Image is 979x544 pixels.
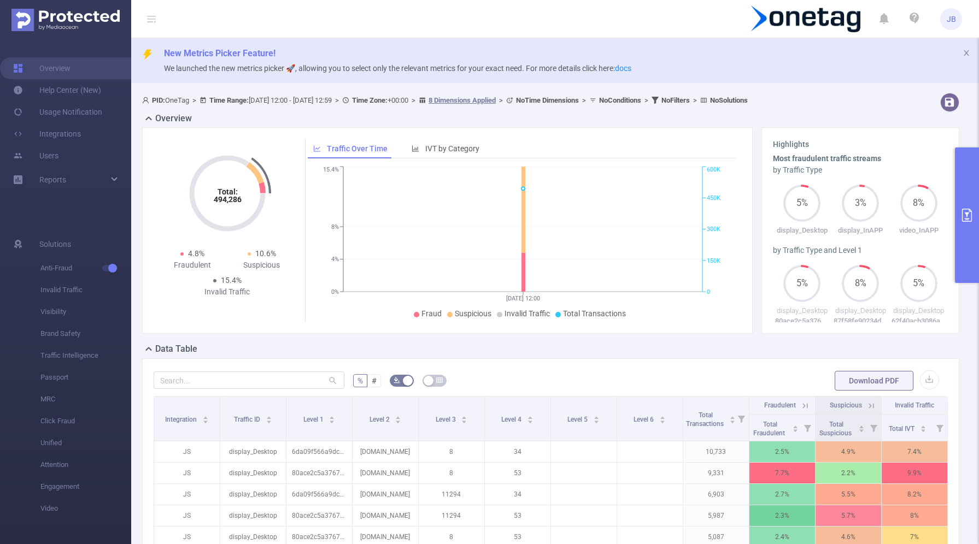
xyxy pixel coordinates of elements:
p: 9.9% [882,463,947,483]
i: icon: caret-down [858,428,864,431]
p: 2.2% [816,463,881,483]
i: icon: bg-colors [394,377,400,383]
b: No Filters [661,96,690,104]
input: Search... [154,371,344,389]
span: Traffic Intelligence [40,345,131,366]
i: icon: caret-up [395,415,401,418]
p: 62f40acb3086a26 [889,316,948,327]
i: icon: caret-up [266,415,272,418]
p: 8 [419,463,484,483]
p: 4.9% [816,441,881,462]
b: Most fraudulent traffic streams [773,154,881,163]
p: 80ace2c5a376799 [286,463,352,483]
i: icon: thunderbolt [142,49,153,60]
span: 10.6% [255,249,276,258]
p: display_Desktop [773,305,831,316]
i: icon: caret-down [202,419,208,422]
div: Sort [202,415,209,421]
div: Sort [461,415,467,421]
p: JS [154,505,220,526]
p: display_Desktop [220,484,286,505]
a: Users [13,145,58,167]
i: icon: caret-down [527,419,534,422]
span: > [641,96,652,104]
span: Level 3 [436,416,458,423]
i: icon: caret-down [920,428,926,431]
div: Sort [266,415,272,421]
p: 5.7% [816,505,881,526]
p: display_Desktop [773,225,831,236]
p: display_InAPP [831,225,890,236]
span: Passport [40,366,131,388]
i: icon: caret-down [660,419,666,422]
img: Protected Media [11,9,120,31]
p: 11294 [419,505,484,526]
b: Time Zone: [352,96,388,104]
div: Sort [593,415,600,421]
span: OneTag [DATE] 12:00 - [DATE] 12:59 +00:00 [142,96,748,104]
span: Invalid Traffic [40,279,131,301]
a: Overview [13,57,71,79]
p: 2.5% [749,441,815,462]
tspan: 600K [707,167,720,174]
span: Suspicious [830,401,862,409]
p: [DOMAIN_NAME] [353,505,418,526]
span: Video [40,498,131,519]
span: Integration [165,416,198,423]
span: Anti-Fraud [40,257,131,279]
span: New Metrics Picker Feature! [164,48,275,58]
p: display_Desktop [220,441,286,462]
i: icon: caret-up [858,424,864,427]
i: icon: table [436,377,443,383]
span: > [332,96,342,104]
i: icon: line-chart [313,145,321,152]
span: Brand Safety [40,323,131,345]
i: icon: caret-up [461,415,467,418]
p: JS [154,441,220,462]
span: Solutions [39,233,71,255]
p: [DOMAIN_NAME] [353,484,418,505]
p: 7.7% [749,463,815,483]
i: icon: caret-up [202,415,208,418]
div: by Traffic Type [773,164,948,176]
p: 80ace2c5a376799 [773,316,831,327]
p: 2.7% [749,484,815,505]
tspan: 0% [331,288,339,295]
span: Level 2 [370,416,391,423]
span: Suspicious [455,309,491,318]
p: 34 [485,441,550,462]
div: Sort [329,415,335,421]
h3: Highlights [773,139,948,150]
span: # [372,376,377,385]
i: icon: caret-down [594,419,600,422]
span: Traffic Over Time [327,144,388,153]
p: 10,733 [683,441,749,462]
i: icon: caret-up [792,424,798,427]
a: Help Center (New) [13,79,101,101]
i: icon: caret-up [920,424,926,427]
p: 9,331 [683,463,749,483]
span: Level 1 [303,416,325,423]
span: Invalid Traffic [505,309,550,318]
i: icon: caret-up [527,415,534,418]
span: We launched the new metrics picker 🚀, allowing you to select only the relevant metrics for your e... [164,64,631,73]
p: 8.2% [882,484,947,505]
p: 8% [882,505,947,526]
b: No Solutions [710,96,748,104]
span: 3% [842,199,879,208]
i: icon: user [142,97,152,104]
i: Filter menu [800,415,815,441]
i: icon: caret-down [395,419,401,422]
span: 5% [900,279,937,288]
p: 87f58fe90234d0e [831,316,890,327]
p: 80ace2c5a376799 [286,505,352,526]
span: Total Transactions [563,309,626,318]
p: 6da09f566a9dc06 [286,441,352,462]
p: 11294 [419,484,484,505]
p: video_InAPP [889,225,948,236]
i: icon: caret-down [792,428,798,431]
p: 53 [485,505,550,526]
div: Sort [395,415,401,421]
span: 15.4% [221,276,242,285]
a: docs [615,64,631,73]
